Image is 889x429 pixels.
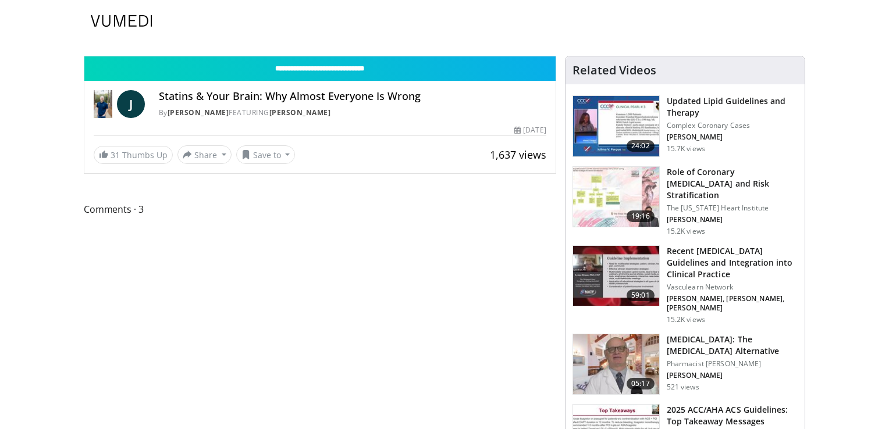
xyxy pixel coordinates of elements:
span: 59:01 [627,289,655,301]
span: 24:02 [627,140,655,152]
a: [PERSON_NAME] [269,108,331,117]
h3: Updated Lipid Guidelines and Therapy [667,95,798,119]
span: Comments 3 [84,202,556,217]
p: 15.2K views [667,227,705,236]
img: 1efa8c99-7b8a-4ab5-a569-1c219ae7bd2c.150x105_q85_crop-smart_upscale.jpg [573,167,659,227]
p: Vasculearn Network [667,283,798,292]
h3: Role of Coronary [MEDICAL_DATA] and Risk Stratification [667,166,798,201]
p: Icilma Fergus [667,133,798,142]
span: 1,637 views [490,148,546,162]
h3: 2025 ACC/AHA ACS Guidelines: Top Takeaway Messages [667,404,798,427]
img: Dr. Jordan Rennicke [94,90,112,118]
p: 521 views [667,382,699,392]
h4: Related Videos [572,63,656,77]
h3: Recent [MEDICAL_DATA] Guidelines and Integration into Clinical Practice [667,245,798,280]
a: 31 Thumbs Up [94,146,173,164]
img: 77f671eb-9394-4acc-bc78-a9f077f94e00.150x105_q85_crop-smart_upscale.jpg [573,96,659,156]
p: 15.2K views [667,315,705,324]
p: Pharmacist [PERSON_NAME] [667,359,798,369]
span: 05:17 [627,378,655,389]
p: Eduardo Hernandez [667,215,798,224]
h4: Statins & Your Brain: Why Almost Everyone Is Wrong [159,90,546,103]
a: 24:02 Updated Lipid Guidelines and Therapy Complex Coronary Cases [PERSON_NAME] 15.7K views [572,95,798,157]
a: [PERSON_NAME] [168,108,229,117]
a: J [117,90,145,118]
img: 87825f19-cf4c-4b91-bba1-ce218758c6bb.150x105_q85_crop-smart_upscale.jpg [573,246,659,306]
img: ce9609b9-a9bf-4b08-84dd-8eeb8ab29fc6.150x105_q85_crop-smart_upscale.jpg [573,334,659,395]
span: 31 [111,149,120,160]
a: 19:16 Role of Coronary [MEDICAL_DATA] and Risk Stratification The [US_STATE] Heart Institute [PER... [572,166,798,236]
h3: [MEDICAL_DATA]: The [MEDICAL_DATA] Alternative [667,334,798,357]
p: Jorge Plutzky [667,294,798,313]
a: 59:01 Recent [MEDICAL_DATA] Guidelines and Integration into Clinical Practice Vasculearn Network ... [572,245,798,324]
img: VuMedi Logo [91,15,152,27]
p: Complex Coronary Cases [667,121,798,130]
button: Save to [236,145,296,164]
div: [DATE] [514,125,546,135]
p: Michael Brown [667,371,798,380]
button: Share [177,145,232,164]
span: 19:16 [627,210,655,222]
div: By FEATURING [159,108,546,118]
p: 15.7K views [667,144,705,153]
p: The [US_STATE] Heart Institute [667,203,798,213]
a: 05:17 [MEDICAL_DATA]: The [MEDICAL_DATA] Alternative Pharmacist [PERSON_NAME] [PERSON_NAME] 521 v... [572,334,798,395]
